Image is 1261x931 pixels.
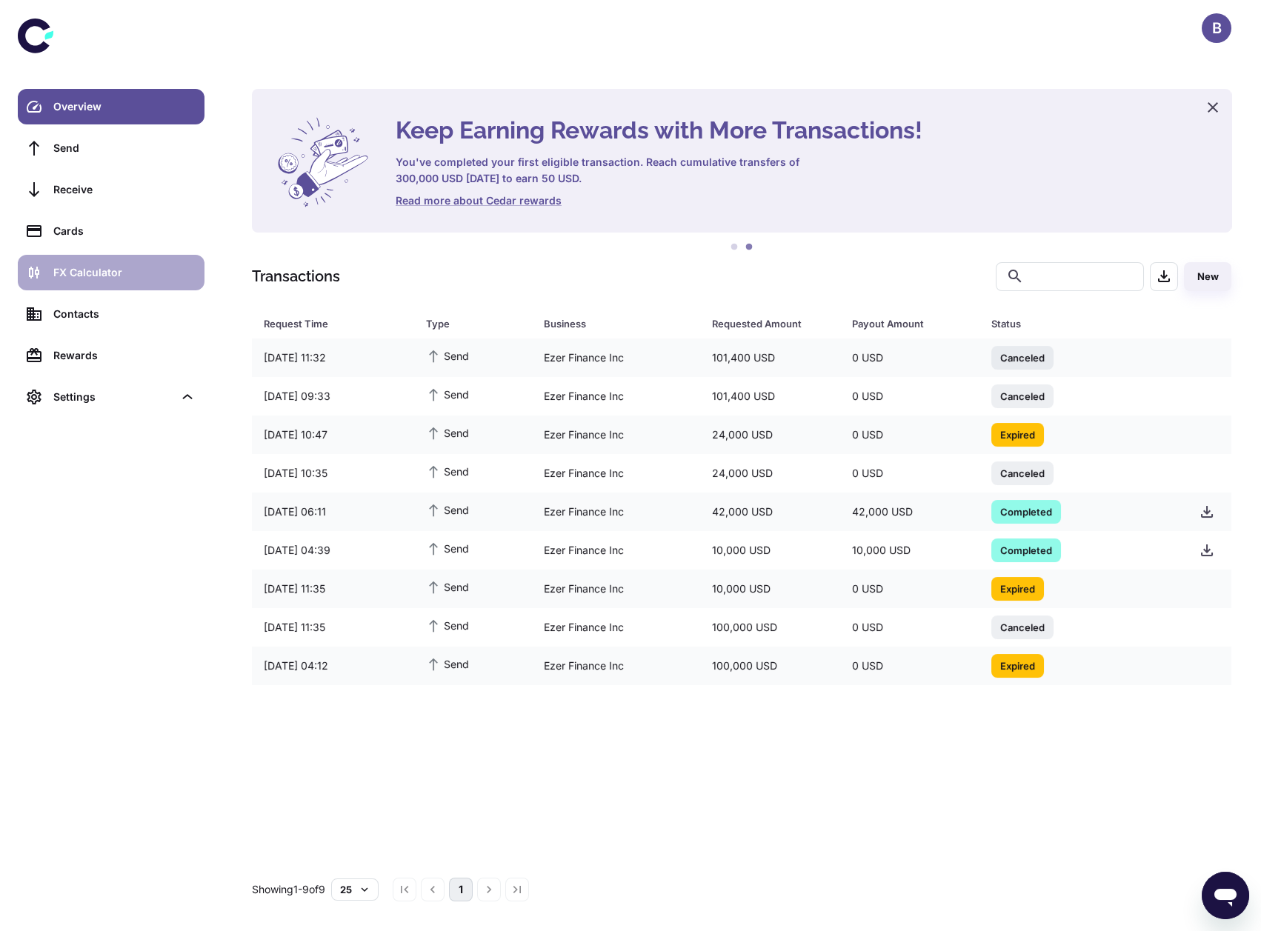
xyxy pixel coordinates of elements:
div: Ezer Finance Inc [532,652,700,680]
a: Receive [18,172,204,207]
div: Settings [53,389,173,405]
nav: pagination navigation [390,878,531,901]
div: 0 USD [840,575,980,603]
div: 10,000 USD [840,536,980,564]
div: 0 USD [840,652,980,680]
div: Rewards [53,347,196,364]
span: Expired [991,658,1044,673]
button: 2 [742,240,756,255]
div: Ezer Finance Inc [532,575,700,603]
div: 42,000 USD [700,498,840,526]
span: Expired [991,427,1044,441]
div: [DATE] 11:35 [252,613,414,641]
div: 24,000 USD [700,459,840,487]
div: 24,000 USD [700,421,840,449]
div: [DATE] 06:11 [252,498,414,526]
div: 0 USD [840,459,980,487]
span: Send [426,655,469,672]
h4: Keep Earning Rewards with More Transactions! [396,113,1214,148]
span: Canceled [991,619,1054,634]
div: Ezer Finance Inc [532,459,700,487]
a: Overview [18,89,204,124]
div: [DATE] 04:12 [252,652,414,680]
div: 100,000 USD [700,652,840,680]
p: Showing 1-9 of 9 [252,881,325,898]
div: [DATE] 10:35 [252,459,414,487]
div: 101,400 USD [700,344,840,372]
div: Requested Amount [712,313,815,334]
div: Settings [18,379,204,415]
span: Send [426,386,469,402]
div: 0 USD [840,421,980,449]
span: Send [426,578,469,595]
div: 10,000 USD [700,575,840,603]
a: Rewards [18,338,204,373]
div: Send [53,140,196,156]
span: Requested Amount [712,313,834,334]
div: Type [426,313,507,334]
span: Canceled [991,350,1054,364]
div: Ezer Finance Inc [532,382,700,410]
span: Send [426,617,469,633]
h6: You've completed your first eligible transaction. Reach cumulative transfers of 300,000 USD [DATE... [396,154,803,187]
span: Canceled [991,388,1054,403]
button: page 1 [449,878,473,901]
div: [DATE] 04:39 [252,536,414,564]
iframe: Button to launch messaging window [1202,872,1249,919]
span: Canceled [991,465,1054,480]
div: Request Time [264,313,389,334]
div: 0 USD [840,613,980,641]
a: Read more about Cedar rewards [396,193,1214,209]
h1: Transactions [252,265,340,287]
div: [DATE] 11:35 [252,575,414,603]
div: Overview [53,99,196,115]
div: Ezer Finance Inc [532,344,700,372]
span: Type [426,313,526,334]
a: FX Calculator [18,255,204,290]
span: Send [426,347,469,364]
div: 0 USD [840,344,980,372]
span: Send [426,501,469,518]
div: Ezer Finance Inc [532,536,700,564]
div: Status [991,313,1151,334]
button: New [1184,262,1231,291]
button: 1 [727,240,742,255]
div: 42,000 USD [840,498,980,526]
a: Cards [18,213,204,249]
span: Completed [991,542,1061,557]
div: 10,000 USD [700,536,840,564]
div: Ezer Finance Inc [532,498,700,526]
span: Send [426,463,469,479]
div: Ezer Finance Inc [532,613,700,641]
div: Payout Amount [852,313,955,334]
span: Expired [991,581,1044,595]
span: Status [991,313,1170,334]
span: Payout Amount [852,313,974,334]
span: Completed [991,504,1061,518]
div: Receive [53,181,196,198]
a: Contacts [18,296,204,332]
div: [DATE] 09:33 [252,382,414,410]
div: FX Calculator [53,264,196,281]
div: [DATE] 10:47 [252,421,414,449]
div: Contacts [53,306,196,322]
div: 0 USD [840,382,980,410]
div: 100,000 USD [700,613,840,641]
div: 101,400 USD [700,382,840,410]
div: [DATE] 11:32 [252,344,414,372]
span: Send [426,424,469,441]
span: Request Time [264,313,408,334]
button: B [1202,13,1231,43]
a: Send [18,130,204,166]
button: 25 [331,878,379,901]
div: Cards [53,223,196,239]
div: Ezer Finance Inc [532,421,700,449]
span: Send [426,540,469,556]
